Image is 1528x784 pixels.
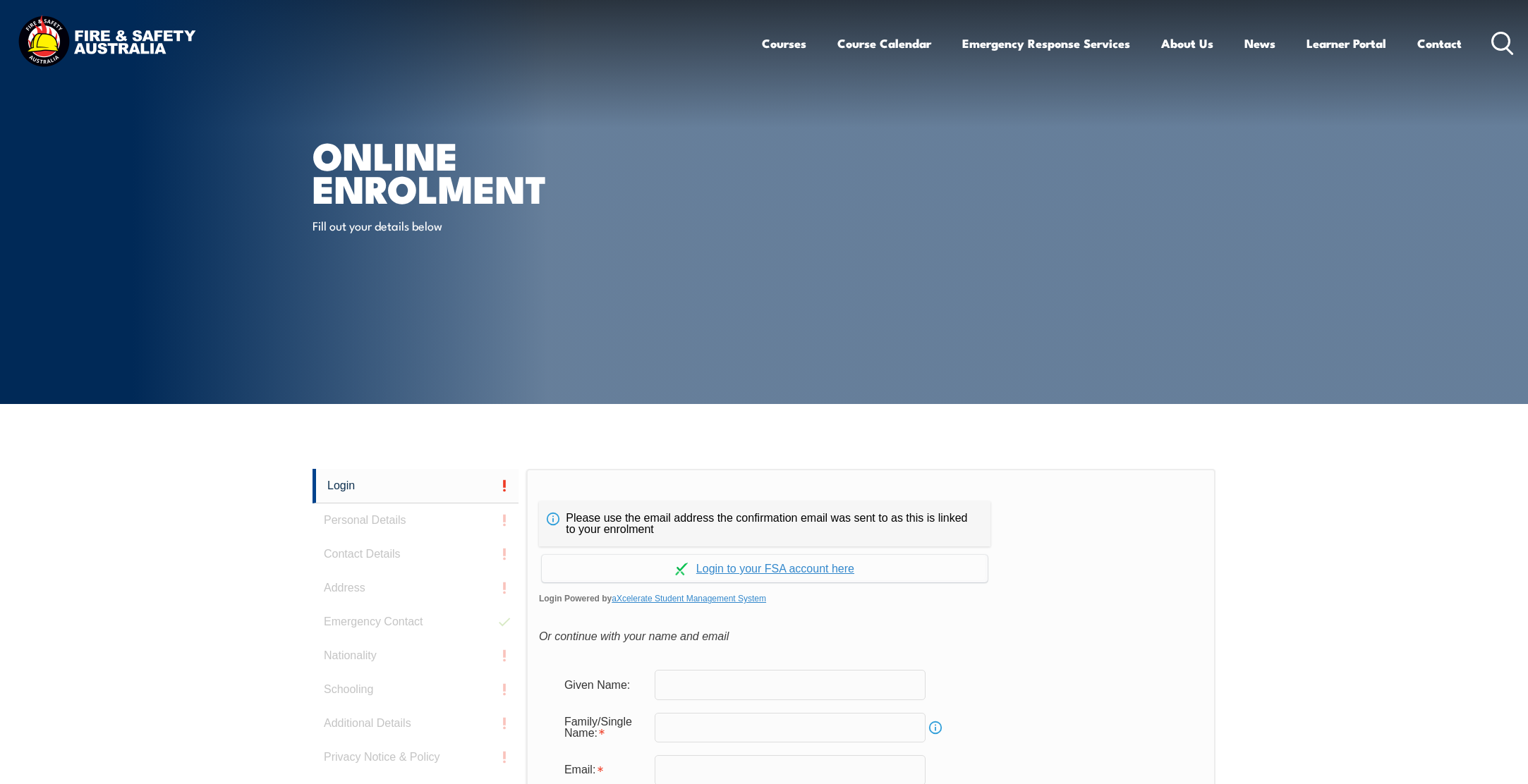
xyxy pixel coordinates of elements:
a: Course Calendar [837,25,931,62]
div: Given Name: [553,671,655,698]
a: About Us [1161,25,1213,62]
a: Info [926,718,945,737]
span: Login Powered by [539,588,1203,609]
a: aXcelerate Student Management System [612,594,766,604]
a: Login [313,469,519,503]
div: Family/Single Name is required. [553,709,655,747]
div: Email is required. [553,757,655,783]
img: Log in withaxcelerate [675,563,688,575]
div: Please use the email address the confirmation email was sent to as this is linked to your enrolment [539,501,990,546]
a: Contact [1417,25,1462,62]
div: Or continue with your name and email [539,626,1203,647]
a: News [1244,25,1275,62]
a: Emergency Response Services [962,25,1130,62]
h1: Online Enrolment [313,138,661,204]
p: Fill out your details below [313,217,570,233]
a: Courses [762,25,806,62]
a: Learner Portal [1306,25,1386,62]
